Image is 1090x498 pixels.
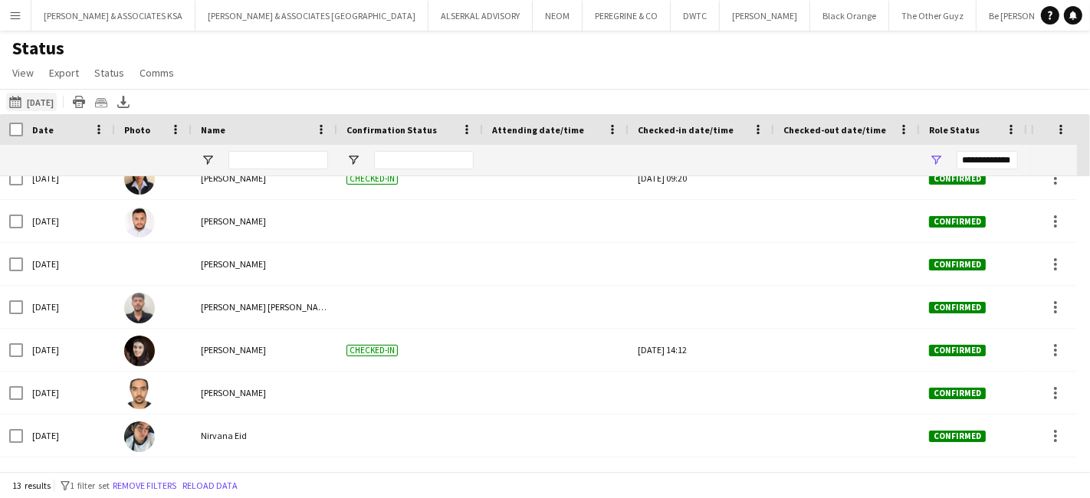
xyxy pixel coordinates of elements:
button: Open Filter Menu [201,153,215,167]
button: [PERSON_NAME] & ASSOCIATES [GEOGRAPHIC_DATA] [195,1,428,31]
span: Name [201,124,225,136]
span: 1 filter set [70,480,110,491]
span: [PERSON_NAME] [201,387,266,398]
span: [PERSON_NAME] [201,344,266,355]
app-action-btn: Crew files as ZIP [92,93,110,111]
span: Date [32,124,54,136]
button: Black Orange [810,1,889,31]
app-action-btn: Export XLSX [114,93,133,111]
span: Comms [140,66,174,80]
button: Open Filter Menu [929,153,943,167]
div: [DATE] [23,200,115,242]
img: Essa Hael [124,207,155,238]
button: Reload data [179,477,241,494]
button: [DATE] [6,93,57,111]
div: [DATE] [23,286,115,328]
span: Attending date/time [492,124,584,136]
span: [PERSON_NAME] [201,172,266,184]
span: Checked-out date/time [783,124,886,136]
img: Nirvana Eid [124,421,155,452]
span: Export [49,66,79,80]
button: NEOM [533,1,583,31]
input: Name Filter Input [228,151,328,169]
a: Status [88,63,130,83]
span: [PERSON_NAME] [201,258,266,270]
img: Abdelhafez Al hussein [124,293,155,323]
img: Annie Wahab [124,336,155,366]
span: Confirmed [929,345,986,356]
button: Remove filters [110,477,179,494]
button: PEREGRINE & CO [583,1,671,31]
span: Checked-in [346,173,398,185]
a: Comms [133,63,180,83]
img: Rita John [124,164,155,195]
button: ALSERKAL ADVISORY [428,1,533,31]
span: Confirmation Status [346,124,437,136]
button: [PERSON_NAME] [720,1,810,31]
app-action-btn: Print [70,93,88,111]
button: Be [PERSON_NAME] [977,1,1079,31]
span: [PERSON_NAME] [201,215,266,227]
button: [PERSON_NAME] & ASSOCIATES KSA [31,1,195,31]
div: [DATE] [23,329,115,371]
div: [DATE] [23,372,115,414]
div: [DATE] [23,157,115,199]
div: [DATE] [23,414,115,457]
span: Confirmed [929,216,986,228]
input: Confirmation Status Filter Input [374,151,474,169]
div: [DATE] [23,243,115,285]
button: The Other Guyz [889,1,977,31]
span: Status [94,66,124,80]
a: Export [43,63,85,83]
div: [DATE] 14:12 [638,329,765,371]
span: View [12,66,34,80]
button: Open Filter Menu [346,153,360,167]
span: Confirmed [929,259,986,270]
span: Confirmed [929,173,986,185]
a: View [6,63,40,83]
span: Photo [124,124,150,136]
span: Checked-in date/time [638,124,734,136]
span: [PERSON_NAME] [PERSON_NAME] [201,301,333,313]
span: Confirmed [929,388,986,399]
div: [DATE] 09:20 [638,157,765,199]
span: Confirmed [929,302,986,313]
span: Role Status [929,124,980,136]
span: Checked-in [346,345,398,356]
span: Confirmed [929,431,986,442]
span: Nirvana Eid [201,430,247,441]
button: DWTC [671,1,720,31]
img: Omar Effendi [124,378,155,409]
